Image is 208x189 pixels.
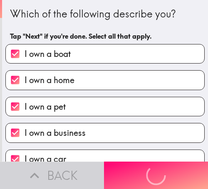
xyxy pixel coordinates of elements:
span: I own a business [25,127,86,139]
button: I own a boat [6,44,204,63]
button: I own a business [6,123,204,142]
span: I own a home [25,74,74,86]
h6: Tap "Next" if you're done. Select all that apply. [10,32,200,41]
span: I own a car [25,153,66,165]
span: I own a pet [25,101,66,113]
button: I own a car [6,150,204,169]
div: Which of the following describe you? [10,7,200,21]
button: I own a home [6,71,204,89]
button: I own a pet [6,97,204,116]
span: I own a boat [25,48,71,60]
